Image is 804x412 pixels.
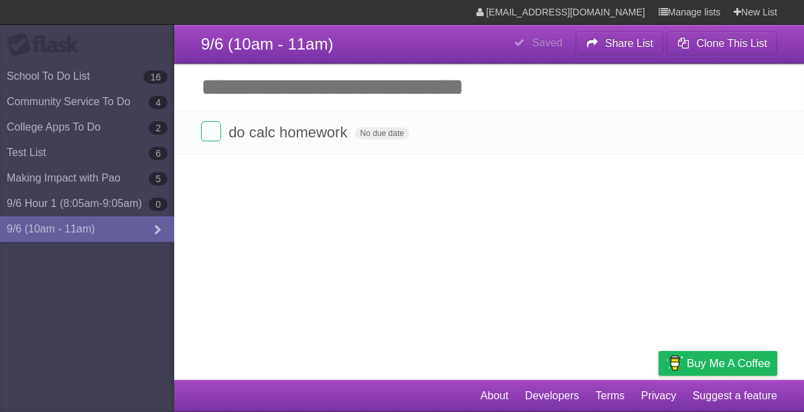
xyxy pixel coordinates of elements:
[149,198,167,211] b: 0
[596,383,625,409] a: Terms
[667,31,777,56] button: Clone This List
[693,383,777,409] a: Suggest a feature
[480,383,509,409] a: About
[659,351,777,376] a: Buy me a coffee
[149,147,167,160] b: 6
[7,33,87,57] div: Flask
[149,121,167,135] b: 2
[149,172,167,186] b: 5
[576,31,664,56] button: Share List
[201,35,333,53] span: 9/6 (10am - 11am)
[687,352,770,375] span: Buy me a coffee
[605,38,653,49] b: Share List
[532,37,562,48] b: Saved
[665,352,683,374] img: Buy me a coffee
[201,121,221,141] label: Done
[696,38,767,49] b: Clone This List
[525,383,579,409] a: Developers
[228,124,350,141] span: do calc homework
[355,127,409,139] span: No due date
[149,96,167,109] b: 4
[143,70,167,84] b: 16
[641,383,676,409] a: Privacy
